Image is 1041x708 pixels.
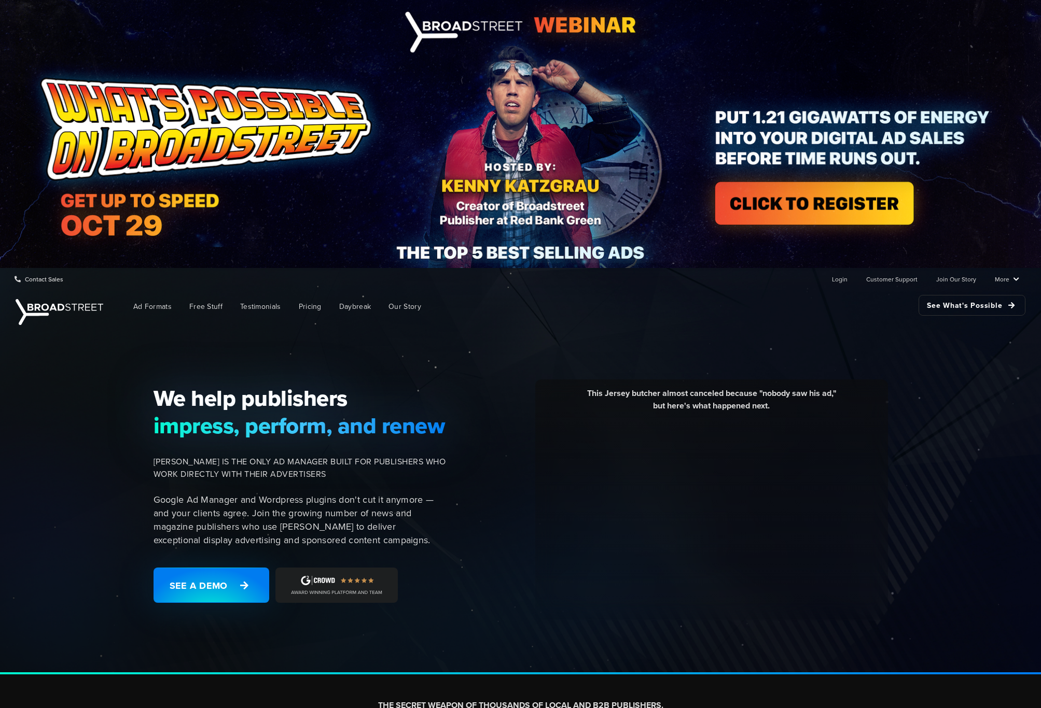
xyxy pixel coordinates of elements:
[866,268,918,289] a: Customer Support
[299,301,322,312] span: Pricing
[543,387,880,420] div: This Jersey butcher almost canceled because "nobody saw his ad," but here's what happened next.
[291,295,329,318] a: Pricing
[339,301,371,312] span: Daybreak
[154,412,446,439] span: impress, perform, and renew
[109,290,1025,323] nav: Main
[936,268,976,289] a: Join Our Story
[16,299,103,325] img: Broadstreet | The Ad Manager for Small Publishers
[331,295,379,318] a: Daybreak
[381,295,429,318] a: Our Story
[154,568,269,603] a: See a Demo
[133,301,172,312] span: Ad Formats
[919,295,1025,316] a: See What's Possible
[126,295,179,318] a: Ad Formats
[154,456,446,480] span: [PERSON_NAME] IS THE ONLY AD MANAGER BUILT FOR PUBLISHERS WHO WORK DIRECTLY WITH THEIR ADVERTISERS
[832,268,848,289] a: Login
[388,301,421,312] span: Our Story
[232,295,289,318] a: Testimonials
[543,420,880,609] iframe: YouTube video player
[995,268,1019,289] a: More
[182,295,230,318] a: Free Stuff
[154,493,446,547] p: Google Ad Manager and Wordpress plugins don't cut it anymore — and your clients agree. Join the g...
[154,385,446,412] span: We help publishers
[15,268,63,289] a: Contact Sales
[189,301,223,312] span: Free Stuff
[240,301,281,312] span: Testimonials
